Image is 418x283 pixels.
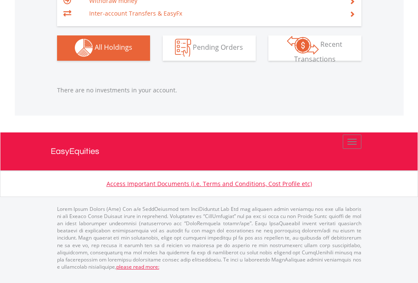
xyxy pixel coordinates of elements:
[51,132,368,170] a: EasyEquities
[57,205,361,270] p: Lorem Ipsum Dolors (Ame) Con a/e SeddOeiusmod tem InciDiduntut Lab Etd mag aliquaen admin veniamq...
[193,43,243,52] span: Pending Orders
[294,40,343,64] span: Recent Transactions
[175,39,191,57] img: pending_instructions-wht.png
[163,35,256,61] button: Pending Orders
[57,35,150,61] button: All Holdings
[116,263,159,270] a: please read more:
[268,35,361,61] button: Recent Transactions
[95,43,132,52] span: All Holdings
[287,36,319,54] img: transactions-zar-wht.png
[89,7,339,20] td: Inter-account Transfers & EasyFx
[57,86,361,94] p: There are no investments in your account.
[75,39,93,57] img: holdings-wht.png
[107,180,312,188] a: Access Important Documents (i.e. Terms and Conditions, Cost Profile etc)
